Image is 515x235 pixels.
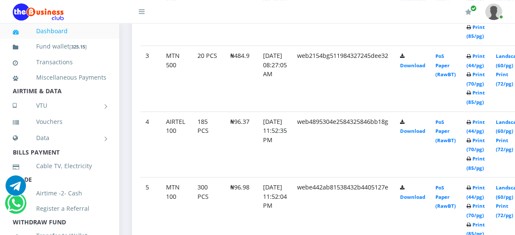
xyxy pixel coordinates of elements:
img: User [485,3,502,20]
td: ₦484.9 [225,46,258,112]
a: Print (85/pg) [466,89,485,105]
a: Print (70/pg) [466,137,485,153]
td: 20 PCS [192,46,225,112]
a: Print (72/pg) [496,71,513,87]
a: Miscellaneous Payments [13,68,106,87]
img: Logo [13,3,64,20]
a: Print (72/pg) [496,137,513,153]
td: 3 [140,46,161,112]
a: Print (70/pg) [466,71,485,87]
a: Print (44/pg) [466,184,485,200]
td: [DATE] 11:52:35 PM [258,112,292,178]
a: Print (70/pg) [466,203,485,218]
a: Register a Referral [13,199,106,218]
a: Print (72/pg) [496,203,513,218]
td: web4895304e2584325846bb18g [292,112,395,178]
a: Dashboard [13,21,106,41]
td: ₦96.37 [225,112,258,178]
a: PoS Paper (RawBT) [435,184,456,209]
small: [ ] [69,43,87,50]
td: AIRTEL 100 [161,112,192,178]
a: Cable TV, Electricity [13,156,106,176]
a: Print (44/pg) [466,119,485,135]
a: PoS Paper (RawBT) [435,53,456,77]
b: 325.15 [71,43,85,50]
a: VTU [13,95,106,116]
a: Download [400,128,425,134]
a: Data [13,127,106,149]
span: Renew/Upgrade Subscription [470,5,477,11]
a: Airtime -2- Cash [13,183,106,203]
td: 185 PCS [192,112,225,178]
td: 4 [140,112,161,178]
a: PoS Paper (RawBT) [435,119,456,143]
a: Download [400,62,425,69]
a: Vouchers [13,112,106,132]
td: [DATE] 08:27:05 AM [258,46,292,112]
a: Print (85/pg) [466,155,485,171]
td: web2154bg511984327245dee32 [292,46,395,112]
i: Renew/Upgrade Subscription [465,9,472,15]
a: Transactions [13,52,106,72]
a: Print (44/pg) [466,53,485,69]
a: Chat for support [7,199,25,213]
td: MTN 500 [161,46,192,112]
a: Chat for support [6,182,26,196]
a: Fund wallet[325.15] [13,37,106,57]
a: Download [400,194,425,200]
